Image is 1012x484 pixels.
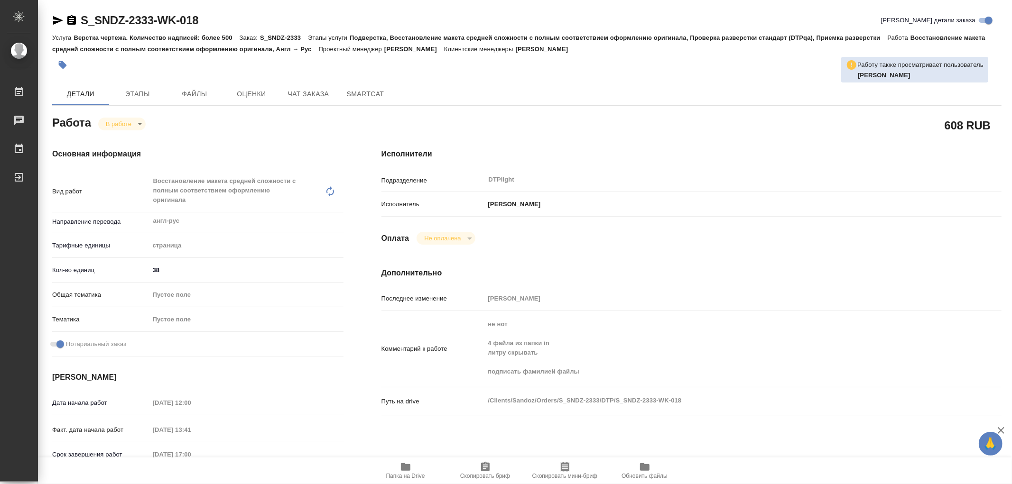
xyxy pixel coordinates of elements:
button: Скопировать ссылку [66,15,77,26]
span: Нотариальный заказ [66,339,126,349]
p: Факт. дата начала работ [52,425,149,435]
div: Пустое поле [149,311,344,328]
span: [PERSON_NAME] детали заказа [881,16,975,25]
p: Подразделение [381,176,485,185]
span: Файлы [172,88,217,100]
p: Срок завершения работ [52,450,149,459]
span: 🙏 [983,434,999,454]
p: Направление перевода [52,217,149,227]
input: Пустое поле [149,396,232,410]
button: В работе [103,120,134,128]
p: Заказ: [240,34,260,41]
p: Исполнитель [381,200,485,209]
p: Вид работ [52,187,149,196]
textarea: /Clients/Sandoz/Orders/S_SNDZ-2333/DTP/S_SNDZ-2333-WK-018 [485,393,950,409]
span: SmartCat [343,88,388,100]
div: страница [149,237,344,254]
p: S_SNDZ-2333 [260,34,308,41]
p: Панькина Анна [858,71,984,80]
button: Не оплачена [421,234,464,242]
h4: Дополнительно [381,267,1002,279]
span: Детали [58,88,103,100]
p: Этапы услуги [308,34,350,41]
p: Кол-во единиц [52,265,149,275]
span: Оценки [229,88,274,100]
button: Папка на Drive [366,457,446,484]
div: В работе [98,118,146,130]
h4: [PERSON_NAME] [52,372,344,383]
h2: 608 RUB [945,117,991,133]
textarea: не нот 4 файла из папки in литру скрывать подписать фамилией файлы [485,316,950,380]
h4: Основная информация [52,148,344,160]
span: Скопировать мини-бриф [532,473,597,479]
h4: Оплата [381,233,409,244]
button: Добавить тэг [52,55,73,75]
p: [PERSON_NAME] [485,200,541,209]
p: Тематика [52,315,149,324]
a: S_SNDZ-2333-WK-018 [81,14,198,27]
b: [PERSON_NAME] [858,72,910,79]
p: Верстка чертежа. Количество надписей: более 500 [74,34,239,41]
span: Этапы [115,88,160,100]
button: Скопировать мини-бриф [525,457,605,484]
p: [PERSON_NAME] [516,46,576,53]
p: Подверстка, Восстановление макета средней сложности с полным соответствием оформлению оригинала, ... [350,34,887,41]
p: Последнее изменение [381,294,485,303]
p: Восстановление макета средней сложности с полным соответствием оформлению оригинала, Англ → Рус [52,34,985,53]
button: Скопировать бриф [446,457,525,484]
span: Скопировать бриф [460,473,510,479]
button: 🙏 [979,432,1003,456]
div: Пустое поле [153,315,332,324]
div: В работе [417,232,475,245]
p: Клиентские менеджеры [444,46,516,53]
span: Обновить файлы [622,473,668,479]
p: Работа [887,34,910,41]
button: Обновить файлы [605,457,685,484]
button: Скопировать ссылку для ЯМессенджера [52,15,64,26]
input: Пустое поле [485,292,950,305]
div: Пустое поле [153,290,332,300]
div: Пустое поле [149,287,344,303]
span: Чат заказа [286,88,331,100]
input: Пустое поле [149,447,232,461]
input: Пустое поле [149,423,232,437]
p: Работу также просматривает пользователь [857,60,984,70]
p: Комментарий к работе [381,344,485,354]
span: Папка на Drive [386,473,425,479]
p: Тарифные единицы [52,241,149,250]
p: Дата начала работ [52,398,149,408]
p: Путь на drive [381,397,485,406]
input: ✎ Введи что-нибудь [149,263,344,277]
p: Общая тематика [52,290,149,300]
p: Услуга [52,34,74,41]
h4: Исполнители [381,148,1002,160]
p: Проектный менеджер [319,46,384,53]
h2: Работа [52,113,91,130]
p: [PERSON_NAME] [384,46,444,53]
